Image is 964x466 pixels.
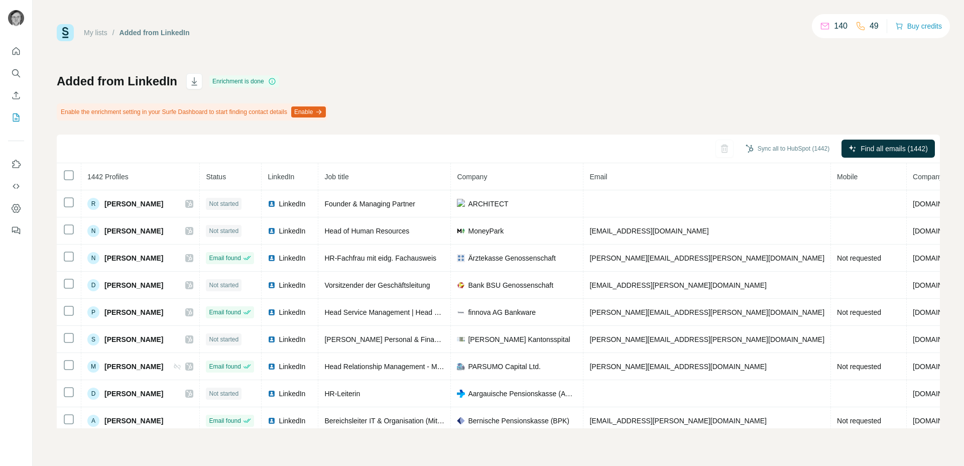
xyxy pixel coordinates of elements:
div: Enable the enrichment setting in your Surfe Dashboard to start finding contact details [57,103,328,121]
li: / [112,28,114,38]
span: LinkedIn [279,253,305,263]
span: Company [457,173,487,181]
span: LinkedIn [279,389,305,399]
img: LinkedIn logo [268,281,276,289]
img: company-logo [457,227,465,235]
span: ARCHITECT [468,199,508,209]
span: [PERSON_NAME] [104,253,163,263]
span: [PERSON_NAME][EMAIL_ADDRESS][DOMAIN_NAME] [589,363,766,371]
span: HR-Fachfrau mit eidg. Fachausweis [324,254,436,262]
button: Use Surfe API [8,177,24,195]
div: N [87,252,99,264]
span: [EMAIL_ADDRESS][DOMAIN_NAME] [589,227,708,235]
span: Email found [209,308,240,317]
span: [PERSON_NAME] Personal & Finanzen / Stv. Spitaldirektor [324,335,510,343]
span: [PERSON_NAME][EMAIL_ADDRESS][PERSON_NAME][DOMAIN_NAME] [589,254,824,262]
img: company-logo [457,337,465,341]
span: PARSUMO Capital Ltd. [468,362,540,372]
span: Bereichsleiter IT & Organisation (Mitglieder der Geschäftsleitung) [324,417,527,425]
span: [PERSON_NAME] [104,334,163,344]
span: Not started [209,199,238,208]
img: LinkedIn logo [268,390,276,398]
button: Find all emails (1442) [841,140,935,158]
span: Status [206,173,226,181]
span: Founder & Managing Partner [324,200,415,208]
div: S [87,333,99,345]
a: My lists [84,29,107,37]
span: Not requested [837,417,881,425]
button: Use Surfe on LinkedIn [8,155,24,173]
span: Vorsitzender der Geschäftsleitung [324,281,430,289]
img: LinkedIn logo [268,200,276,208]
img: Surfe Logo [57,24,74,41]
img: company-logo [457,199,465,209]
span: LinkedIn [279,307,305,317]
span: Email found [209,416,240,425]
span: Not started [209,335,238,344]
span: LinkedIn [279,362,305,372]
span: [PERSON_NAME] Kantonsspital [468,334,570,344]
span: Email found [209,362,240,371]
span: LinkedIn [279,280,305,290]
span: Ärztekasse Genossenschaft [468,253,555,263]
div: Added from LinkedIn [119,28,190,38]
h1: Added from LinkedIn [57,73,177,89]
span: Not requested [837,363,881,371]
img: LinkedIn logo [268,254,276,262]
span: [PERSON_NAME] [104,199,163,209]
div: A [87,415,99,427]
span: [EMAIL_ADDRESS][PERSON_NAME][DOMAIN_NAME] [589,417,766,425]
img: Avatar [8,10,24,26]
div: M [87,361,99,373]
span: Not started [209,281,238,290]
span: [PERSON_NAME][EMAIL_ADDRESS][PERSON_NAME][DOMAIN_NAME] [589,335,824,343]
p: 140 [834,20,848,32]
span: MoneyPark [468,226,504,236]
div: Enrichment is done [209,75,279,87]
span: Email [589,173,607,181]
span: [PERSON_NAME] [104,389,163,399]
span: [EMAIL_ADDRESS][PERSON_NAME][DOMAIN_NAME] [589,281,766,289]
span: [PERSON_NAME][EMAIL_ADDRESS][PERSON_NAME][DOMAIN_NAME] [589,308,824,316]
span: Head Relationship Management - Managing Partner [324,363,487,371]
img: LinkedIn logo [268,335,276,343]
img: company-logo [457,363,465,371]
span: Not requested [837,308,881,316]
span: LinkedIn [279,226,305,236]
img: LinkedIn logo [268,308,276,316]
span: Mobile [837,173,858,181]
span: Job title [324,173,348,181]
span: Bank BSU Genossenschaft [468,280,553,290]
button: Enable [291,106,326,118]
p: 49 [870,20,879,32]
button: Sync all to HubSpot (1442) [739,141,836,156]
span: Bernische Pensionskasse (BPK) [468,416,569,426]
span: Not started [209,226,238,236]
span: 1442 Profiles [87,173,129,181]
img: company-logo [457,281,465,289]
img: company-logo [457,417,465,425]
span: [PERSON_NAME] [104,226,163,236]
img: company-logo [457,254,465,262]
span: Head Service Management | Head SaaS Business [324,308,481,316]
span: Head of Human Resources [324,227,409,235]
div: N [87,225,99,237]
span: Not requested [837,254,881,262]
span: LinkedIn [279,334,305,344]
span: [PERSON_NAME] [104,416,163,426]
img: LinkedIn logo [268,417,276,425]
button: Feedback [8,221,24,240]
button: Enrich CSV [8,86,24,104]
div: R [87,198,99,210]
button: Quick start [8,42,24,60]
span: LinkedIn [279,416,305,426]
div: P [87,306,99,318]
div: D [87,388,99,400]
span: LinkedIn [268,173,294,181]
span: HR-Leiterin [324,390,360,398]
span: [PERSON_NAME] [104,307,163,317]
span: LinkedIn [279,199,305,209]
span: Email found [209,254,240,263]
img: LinkedIn logo [268,227,276,235]
span: finnova AG Bankware [468,307,536,317]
